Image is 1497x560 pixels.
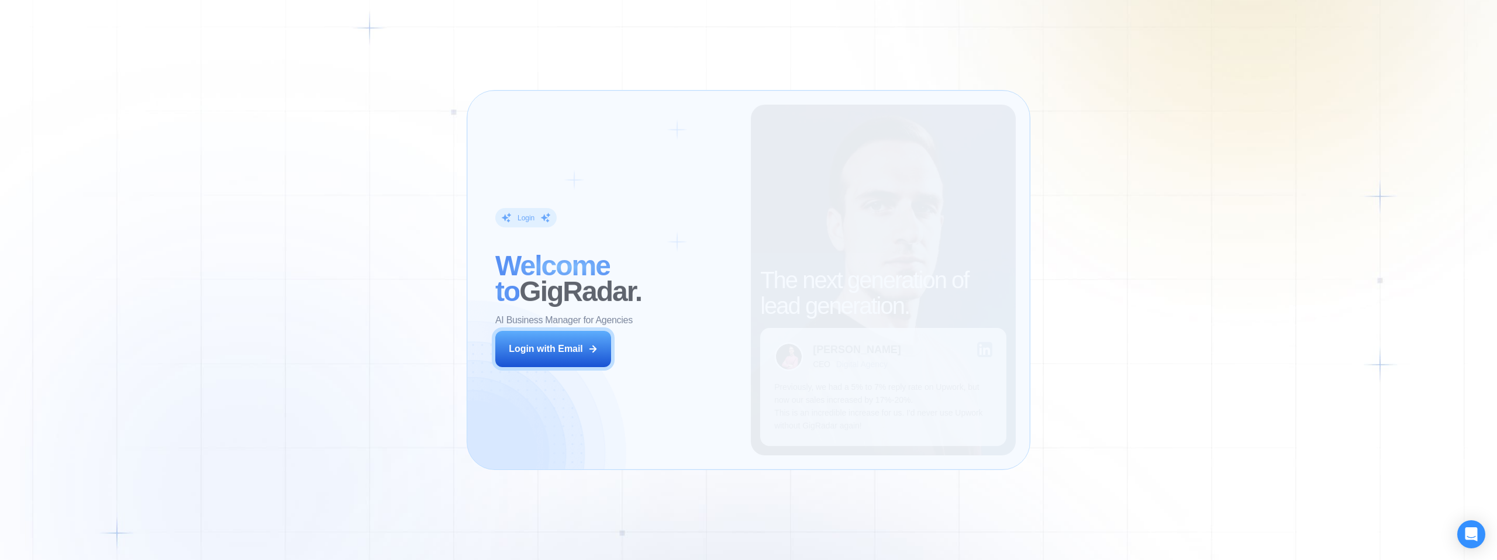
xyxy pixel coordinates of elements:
[495,253,737,304] h2: ‍ GigRadar.
[836,359,888,369] div: Digital Agency
[813,344,901,355] div: [PERSON_NAME]
[509,343,583,355] div: Login with Email
[1457,520,1485,548] div: Open Intercom Messenger
[518,213,534,222] div: Login
[760,267,1006,319] h2: The next generation of lead generation.
[495,250,610,306] span: Welcome to
[813,359,830,369] div: CEO
[774,381,992,432] p: Previously, we had a 5% to 7% reply rate on Upwork, but now our sales increased by 17%-20%. This ...
[495,313,633,326] p: AI Business Manager for Agencies
[495,331,611,367] button: Login with Email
